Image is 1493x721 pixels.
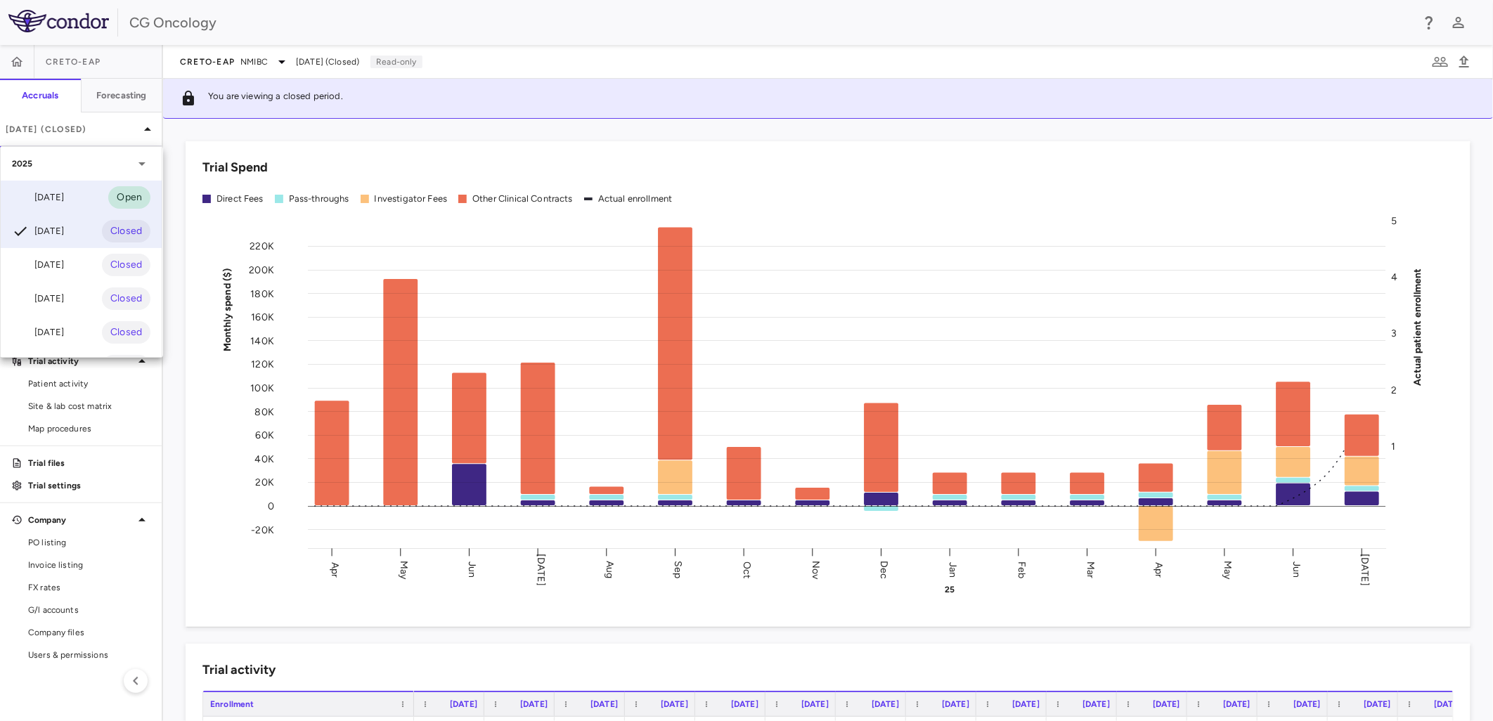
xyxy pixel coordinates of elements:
div: [DATE] [12,324,64,341]
div: [DATE] [12,223,64,240]
div: [DATE] [12,256,64,273]
span: Closed [102,223,150,239]
span: Open [108,190,150,205]
p: 2025 [12,157,33,170]
div: [DATE] [12,290,64,307]
span: Closed [102,257,150,273]
span: Closed [102,291,150,306]
span: Closed [102,325,150,340]
div: [DATE] [12,189,64,206]
div: 2025 [1,147,162,181]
